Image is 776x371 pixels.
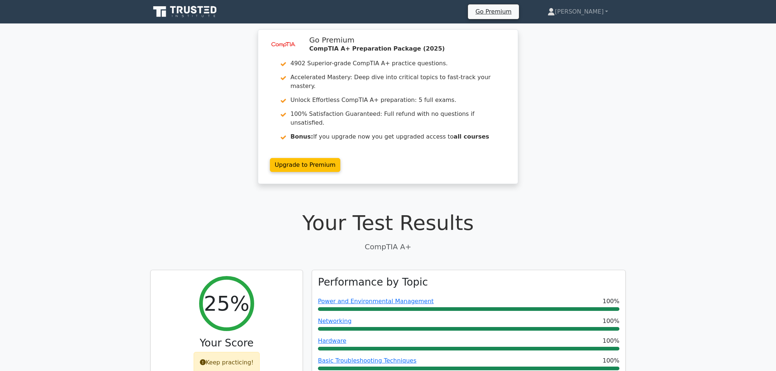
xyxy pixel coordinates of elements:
[150,210,626,235] h1: Your Test Results
[318,276,428,289] h3: Performance by Topic
[603,317,619,326] span: 100%
[157,337,297,349] h3: Your Score
[150,241,626,252] p: CompTIA A+
[603,337,619,345] span: 100%
[603,297,619,306] span: 100%
[603,356,619,365] span: 100%
[318,337,346,344] a: Hardware
[530,4,626,19] a: [PERSON_NAME]
[204,291,249,316] h2: 25%
[318,357,417,364] a: Basic Troubleshooting Techniques
[471,7,516,16] a: Go Premium
[318,317,352,324] a: Networking
[270,158,340,172] a: Upgrade to Premium
[318,298,434,305] a: Power and Environmental Management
